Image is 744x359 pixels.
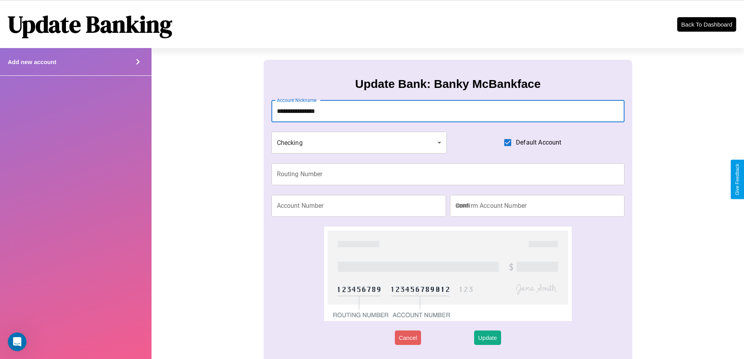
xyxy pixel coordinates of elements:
button: Cancel [395,330,421,345]
iframe: Intercom live chat [8,332,27,351]
h1: Update Banking [8,8,172,40]
span: Default Account [516,138,561,147]
button: Update [474,330,501,345]
div: Give Feedback [735,164,740,195]
img: check [324,227,571,321]
h4: Add new account [8,59,56,65]
button: Back To Dashboard [677,17,736,32]
label: Account Nickname [277,97,317,104]
h3: Update Bank: Banky McBankface [355,77,541,91]
div: Checking [271,132,447,154]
